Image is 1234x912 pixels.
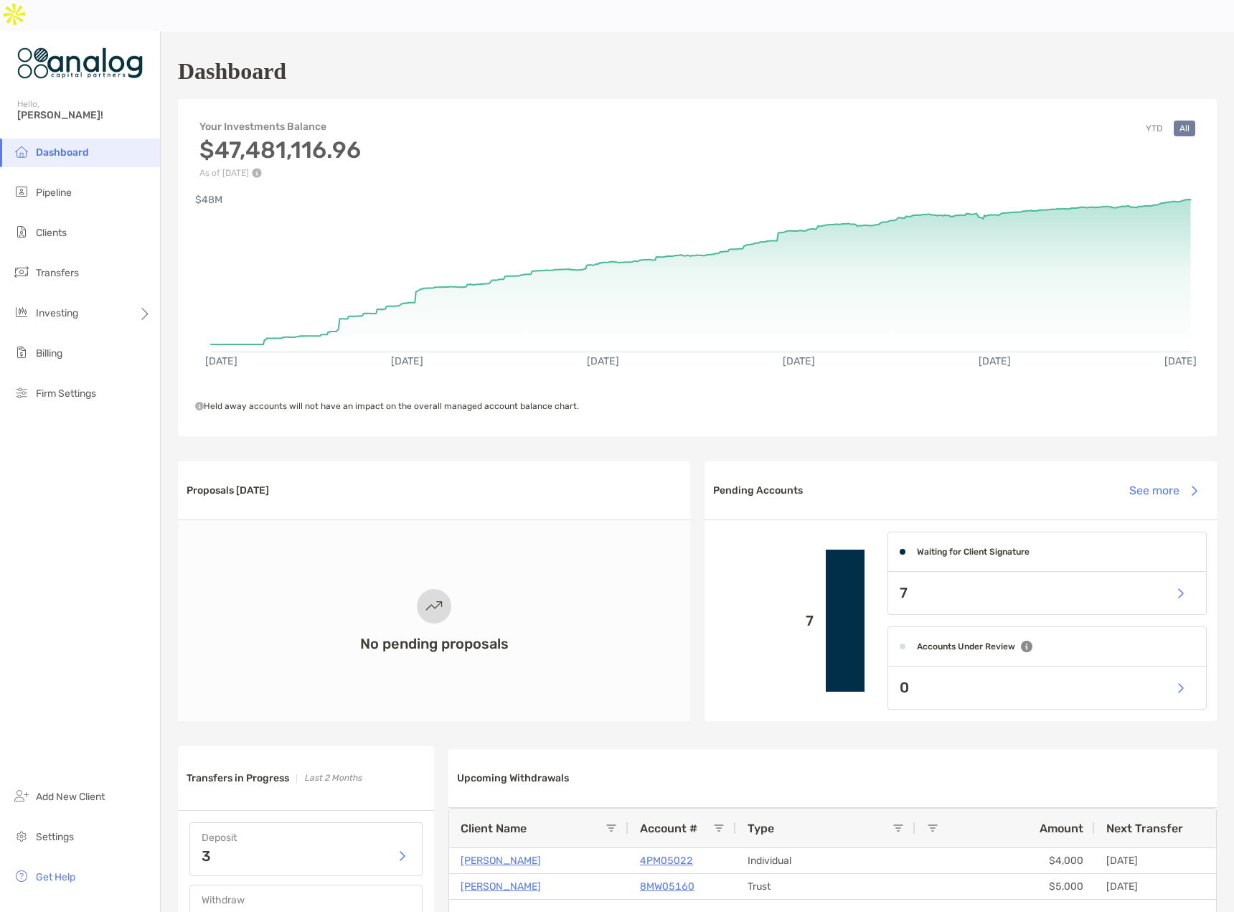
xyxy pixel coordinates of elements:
img: clients icon [13,223,30,240]
span: Dashboard [36,146,89,159]
img: investing icon [13,304,30,321]
h4: Your Investments Balance [199,121,361,133]
span: Client Name [461,822,527,835]
p: 7 [900,584,908,602]
span: Settings [36,831,74,843]
text: [DATE] [783,355,816,367]
h3: No pending proposals [360,635,509,652]
p: 7 [716,612,814,630]
img: transfers icon [13,263,30,281]
p: Last 2 Months [304,769,362,787]
button: YTD [1140,121,1168,136]
a: 8MW05160 [640,878,694,895]
span: Amount [1040,822,1083,835]
h4: Waiting for Client Signature [917,547,1030,557]
div: $5,000 [915,874,1095,899]
h3: Upcoming Withdrawals [457,772,569,784]
button: All [1174,121,1195,136]
span: Investing [36,307,78,319]
h3: Transfers in Progress [187,772,289,784]
text: [DATE] [1166,355,1198,367]
div: Individual [736,848,915,873]
img: pipeline icon [13,183,30,200]
text: $48M [195,194,222,206]
a: [PERSON_NAME] [461,878,541,895]
img: dashboard icon [13,143,30,160]
h1: Dashboard [178,58,286,85]
h3: Pending Accounts [713,484,803,497]
img: add_new_client icon [13,787,30,804]
a: [PERSON_NAME] [461,852,541,870]
span: Type [748,822,774,835]
span: Next Transfer [1106,822,1183,835]
div: Trust [736,874,915,899]
text: [DATE] [980,355,1012,367]
span: Add New Client [36,791,105,803]
h4: Accounts Under Review [917,641,1015,652]
img: firm-settings icon [13,384,30,401]
p: 3 [202,849,211,863]
p: 0 [900,679,909,697]
span: Get Help [36,871,75,883]
h4: Deposit [202,832,410,844]
img: Performance Info [252,168,262,178]
span: Billing [36,347,62,359]
span: Clients [36,227,67,239]
h3: Proposals [DATE] [187,484,269,497]
span: Firm Settings [36,387,96,400]
img: get-help icon [13,868,30,885]
p: As of [DATE] [199,168,361,178]
h3: $47,481,116.96 [199,136,361,164]
span: Held away accounts will not have an impact on the overall managed account balance chart. [195,401,579,411]
span: Account # [640,822,697,835]
text: [DATE] [205,355,237,367]
img: Zoe Logo [17,37,143,89]
text: [DATE] [391,355,423,367]
text: [DATE] [588,355,620,367]
div: $4,000 [915,848,1095,873]
span: Pipeline [36,187,72,199]
span: Transfers [36,267,79,279]
img: billing icon [13,344,30,361]
span: [PERSON_NAME]! [17,109,151,121]
a: 4PM05022 [640,852,693,870]
img: settings icon [13,827,30,845]
h4: Withdraw [202,894,410,906]
button: See more [1118,475,1208,507]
